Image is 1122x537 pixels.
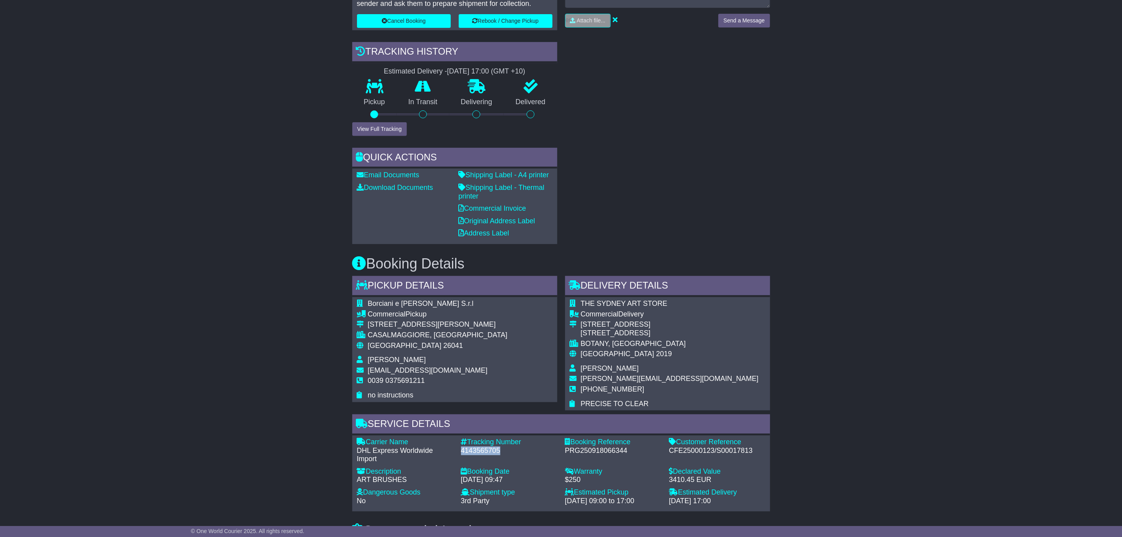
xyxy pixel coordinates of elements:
button: Rebook / Change Pickup [459,14,553,28]
div: Estimated Pickup [565,488,661,497]
p: Delivering [449,98,504,107]
a: Commercial Invoice [459,204,526,212]
h3: Booking Details [352,256,770,272]
button: Send a Message [718,14,770,28]
div: [STREET_ADDRESS] [581,329,759,338]
span: 0039 0375691211 [368,377,425,384]
div: Pickup [368,310,507,319]
span: [PERSON_NAME][EMAIL_ADDRESS][DOMAIN_NAME] [581,375,759,383]
p: In Transit [397,98,449,107]
div: Shipment type [461,488,557,497]
div: DHL Express Worldwide Import [357,447,453,463]
span: 26041 [443,342,463,349]
div: Estimated Delivery - [352,67,557,76]
div: Carrier Name [357,438,453,447]
div: [DATE] 09:47 [461,476,557,484]
div: 4143565705 [461,447,557,455]
span: PRECISE TO CLEAR [581,400,649,408]
span: Borciani e [PERSON_NAME] S.r.l [368,300,474,307]
p: Delivered [504,98,557,107]
div: ART BRUSHES [357,476,453,484]
span: THE SYDNEY ART STORE [581,300,668,307]
span: © One World Courier 2025. All rights reserved. [191,528,304,534]
div: BOTANY, [GEOGRAPHIC_DATA] [581,340,759,348]
a: Address Label [459,229,509,237]
div: Tracking Number [461,438,557,447]
p: Pickup [352,98,397,107]
div: [DATE] 09:00 to 17:00 [565,497,661,506]
a: Shipping Label - Thermal printer [459,184,545,200]
div: Booking Reference [565,438,661,447]
div: Delivery [581,310,759,319]
div: [DATE] 17:00 (GMT +10) [447,67,525,76]
div: Warranty [565,467,661,476]
div: Service Details [352,414,770,436]
span: [GEOGRAPHIC_DATA] [581,350,654,358]
span: [GEOGRAPHIC_DATA] [368,342,441,349]
a: Download Documents [357,184,433,191]
div: Declared Value [669,467,765,476]
div: Delivery Details [565,276,770,297]
div: Tracking history [352,42,557,63]
div: Estimated Delivery [669,488,765,497]
span: no instructions [368,391,414,399]
a: Original Address Label [459,217,535,225]
div: Quick Actions [352,148,557,169]
div: Customer Reference [669,438,765,447]
div: Dangerous Goods [357,488,453,497]
div: [DATE] 17:00 [669,497,765,506]
span: [PERSON_NAME] [368,356,426,364]
div: Booking Date [461,467,557,476]
span: Commercial [581,310,619,318]
span: No [357,497,366,505]
div: PRG250918066344 [565,447,661,455]
span: [PERSON_NAME] [581,364,639,372]
div: [STREET_ADDRESS][PERSON_NAME] [368,320,507,329]
div: Pickup Details [352,276,557,297]
div: Description [357,467,453,476]
a: Shipping Label - A4 printer [459,171,549,179]
span: [EMAIL_ADDRESS][DOMAIN_NAME] [368,366,488,374]
div: CFE25000123/S00017813 [669,447,765,455]
div: $250 [565,476,661,484]
a: Email Documents [357,171,419,179]
button: View Full Tracking [352,122,407,136]
span: [PHONE_NUMBER] [581,385,644,393]
button: Cancel Booking [357,14,451,28]
span: Commercial [368,310,406,318]
span: 3rd Party [461,497,490,505]
div: 3410.45 EUR [669,476,765,484]
div: [STREET_ADDRESS] [581,320,759,329]
div: CASALMAGGIORE, [GEOGRAPHIC_DATA] [368,331,507,340]
span: 2019 [656,350,672,358]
